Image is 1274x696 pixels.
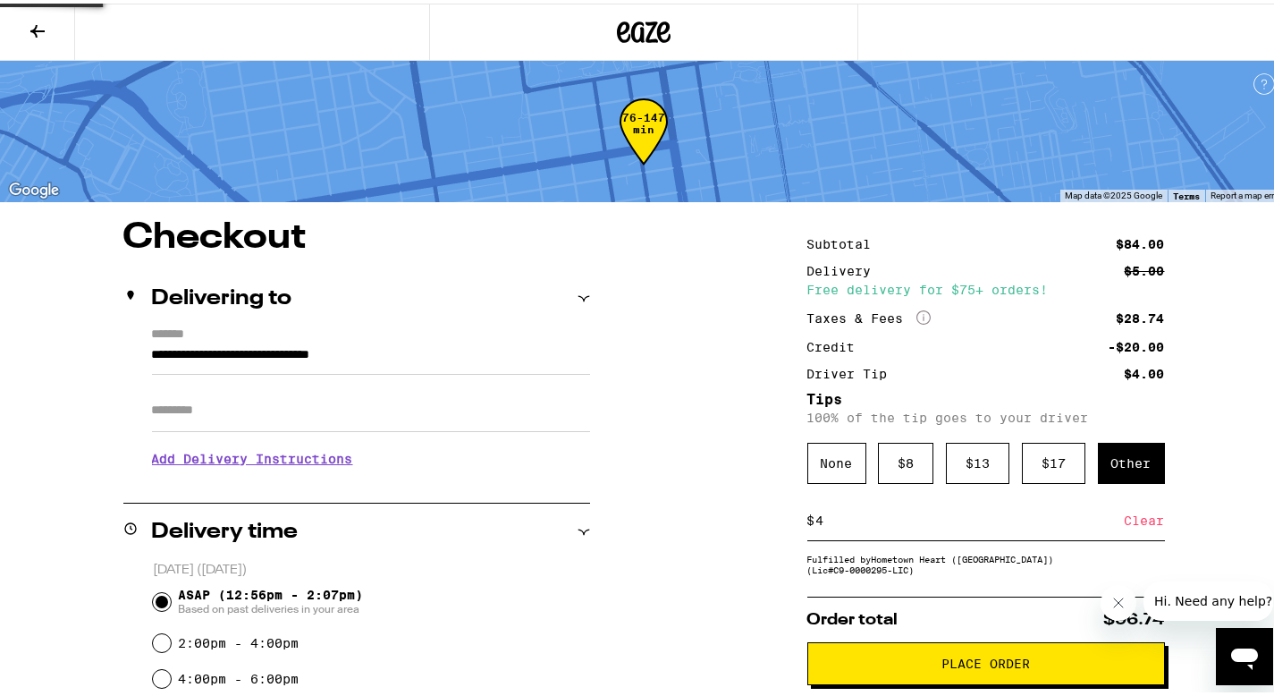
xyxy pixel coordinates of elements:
[1125,497,1165,537] div: Clear
[1125,261,1165,274] div: $5.00
[946,439,1009,480] div: $ 13
[815,509,1125,525] input: 0
[123,216,590,252] h1: Checkout
[620,108,668,175] div: 76-147 min
[1022,439,1085,480] div: $ 17
[153,558,590,575] p: [DATE] ([DATE])
[1216,624,1273,682] iframe: Button to launch messaging window
[807,550,1165,572] div: Fulfilled by Hometown Heart ([GEOGRAPHIC_DATA]) (Lic# C9-0000295-LIC )
[807,261,884,274] div: Delivery
[178,668,299,683] label: 4:00pm - 6:00pm
[1143,578,1273,617] iframe: Message from company
[878,439,933,480] div: $ 8
[178,632,299,647] label: 2:00pm - 4:00pm
[152,284,292,306] h2: Delivering to
[1109,337,1165,350] div: -$20.00
[4,175,63,199] a: Open this area in Google Maps (opens a new window)
[178,598,363,613] span: Based on past deliveries in your area
[1101,581,1136,617] iframe: Close message
[807,407,1165,421] p: 100% of the tip goes to your driver
[1098,439,1165,480] div: Other
[152,435,590,476] h3: Add Delivery Instructions
[1173,187,1200,198] a: Terms
[1117,309,1165,321] div: $28.74
[807,234,884,247] div: Subtotal
[807,280,1165,293] div: Free delivery for $75+ orders!
[941,654,1030,666] span: Place Order
[807,389,1165,403] h5: Tips
[807,608,899,624] span: Order total
[807,307,931,323] div: Taxes & Fees
[807,497,815,537] div: $
[152,476,590,490] p: We'll contact you at [PHONE_NUMBER] when we arrive
[807,337,868,350] div: Credit
[807,364,900,377] div: Driver Tip
[1065,187,1162,197] span: Map data ©2025 Google
[178,584,363,613] span: ASAP (12:56pm - 2:07pm)
[4,175,63,199] img: Google
[807,439,866,480] div: None
[1125,364,1165,377] div: $4.00
[152,518,299,539] h2: Delivery time
[807,639,1165,682] button: Place Order
[1117,234,1165,247] div: $84.00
